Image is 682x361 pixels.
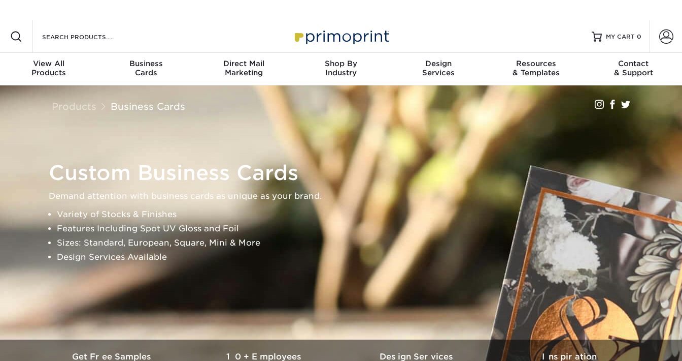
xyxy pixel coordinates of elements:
[57,222,642,236] li: Features Including Spot UV Gloss and Foil
[487,53,585,85] a: Resources& Templates
[97,59,195,77] div: Cards
[390,59,487,68] span: Design
[195,59,292,77] div: Marketing
[290,25,392,47] img: Primoprint
[41,31,140,43] input: SEARCH PRODUCTS.....
[637,33,641,40] span: 0
[487,59,585,68] span: Resources
[97,53,195,85] a: BusinessCards
[390,59,487,77] div: Services
[585,59,682,68] span: Contact
[195,53,292,85] a: Direct MailMarketing
[49,189,642,203] p: Demand attention with business cards as unique as your brand.
[292,59,390,68] span: Shop By
[592,20,641,53] a: MY CART 0
[111,101,185,112] a: Business Cards
[57,250,642,264] li: Design Services Available
[585,59,682,77] div: & Support
[292,59,390,77] div: Industry
[195,59,292,68] span: Direct Mail
[487,59,585,77] div: & Templates
[57,236,642,250] li: Sizes: Standard, European, Square, Mini & More
[390,53,487,85] a: DesignServices
[585,53,682,85] a: Contact& Support
[57,207,642,222] li: Variety of Stocks & Finishes
[97,59,195,68] span: Business
[292,53,390,85] a: Shop ByIndustry
[52,101,96,112] a: Products
[49,161,642,185] h1: Custom Business Cards
[606,33,635,41] span: MY CART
